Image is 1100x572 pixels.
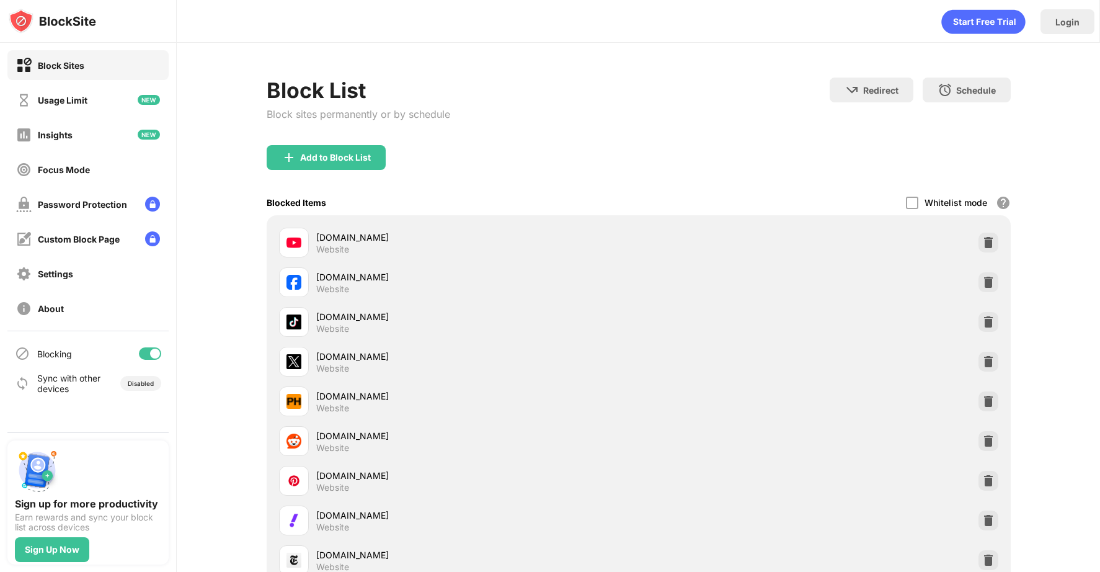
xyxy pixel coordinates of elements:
[16,301,32,316] img: about-off.svg
[316,390,639,403] div: [DOMAIN_NAME]
[15,448,60,493] img: push-signup.svg
[15,498,161,510] div: Sign up for more productivity
[316,469,639,482] div: [DOMAIN_NAME]
[316,482,349,493] div: Website
[15,346,30,361] img: blocking-icon.svg
[286,394,301,409] img: favicons
[145,197,160,212] img: lock-menu.svg
[128,380,154,387] div: Disabled
[16,127,32,143] img: insights-off.svg
[138,130,160,140] img: new-icon.svg
[38,234,120,244] div: Custom Block Page
[316,442,349,454] div: Website
[38,269,73,279] div: Settings
[316,284,349,295] div: Website
[267,108,450,120] div: Block sites permanently or by schedule
[15,512,161,532] div: Earn rewards and sync your block list across devices
[956,85,996,96] div: Schedule
[9,9,96,34] img: logo-blocksite.svg
[863,85,898,96] div: Redirect
[267,78,450,103] div: Block List
[316,244,349,255] div: Website
[38,303,64,314] div: About
[316,323,349,334] div: Website
[16,162,32,177] img: focus-off.svg
[316,548,639,561] div: [DOMAIN_NAME]
[286,513,301,528] img: favicons
[316,231,639,244] div: [DOMAIN_NAME]
[267,197,326,208] div: Blocked Items
[286,315,301,329] img: favicons
[286,275,301,290] img: favicons
[38,95,87,105] div: Usage Limit
[300,153,371,163] div: Add to Block List
[286,434,301,449] img: favicons
[16,231,32,247] img: customize-block-page-off.svg
[16,197,32,212] img: password-protection-off.svg
[38,60,84,71] div: Block Sites
[286,553,301,568] img: favicons
[316,522,349,533] div: Website
[15,376,30,391] img: sync-icon.svg
[316,509,639,522] div: [DOMAIN_NAME]
[316,363,349,374] div: Website
[16,92,32,108] img: time-usage-off.svg
[145,231,160,246] img: lock-menu.svg
[286,354,301,369] img: favicons
[138,95,160,105] img: new-icon.svg
[1055,17,1080,27] div: Login
[316,403,349,414] div: Website
[16,58,32,73] img: block-on.svg
[316,429,639,442] div: [DOMAIN_NAME]
[38,130,73,140] div: Insights
[25,545,79,555] div: Sign Up Now
[37,349,72,359] div: Blocking
[316,350,639,363] div: [DOMAIN_NAME]
[316,270,639,284] div: [DOMAIN_NAME]
[941,9,1026,34] div: animation
[286,473,301,488] img: favicons
[16,266,32,282] img: settings-off.svg
[286,235,301,250] img: favicons
[38,164,90,175] div: Focus Mode
[925,197,987,208] div: Whitelist mode
[316,310,639,323] div: [DOMAIN_NAME]
[37,373,101,394] div: Sync with other devices
[38,199,127,210] div: Password Protection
